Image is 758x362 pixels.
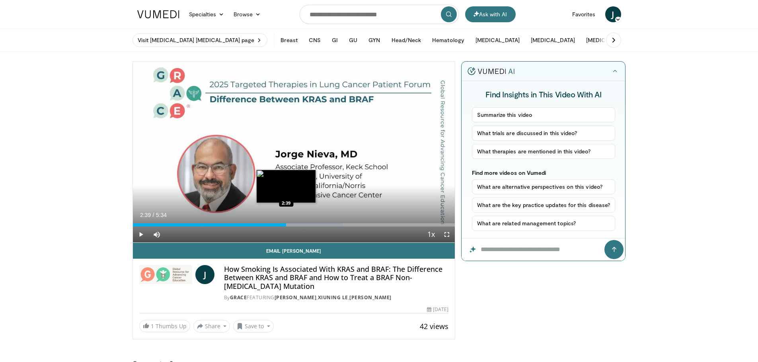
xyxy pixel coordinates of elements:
a: [PERSON_NAME] [275,294,317,301]
a: Browse [229,6,265,22]
button: [MEDICAL_DATA] [581,32,635,48]
span: 42 views [420,321,448,331]
img: GRACE [139,265,192,284]
button: Fullscreen [439,226,455,242]
button: Play [133,226,149,242]
input: Search topics, interventions [300,5,459,24]
img: image.jpeg [256,170,316,203]
button: GU [344,32,362,48]
button: GYN [364,32,385,48]
button: Playback Rate [423,226,439,242]
button: GI [327,32,343,48]
button: Breast [276,32,302,48]
span: 5:34 [156,212,167,218]
a: Xiuning Le [318,294,348,301]
button: What are alternative perspectives on this video? [472,179,616,194]
button: CNS [304,32,325,48]
button: Summarize this video [472,107,616,122]
span: / [153,212,154,218]
img: VuMedi Logo [137,10,179,18]
button: Ask with AI [465,6,516,22]
button: Share [193,320,230,333]
button: [MEDICAL_DATA] [471,32,524,48]
button: Mute [149,226,165,242]
button: What are the key practice updates for this disease? [472,197,616,213]
button: What are related management topics? [472,216,616,231]
a: [PERSON_NAME] [349,294,392,301]
a: J [605,6,621,22]
h4: Find Insights in This Video With AI [472,89,616,99]
button: What trials are discussed in this video? [472,126,616,141]
a: GRACE [230,294,247,301]
a: Favorites [567,6,600,22]
button: [MEDICAL_DATA] [526,32,580,48]
a: Visit [MEDICAL_DATA] [MEDICAL_DATA] page [133,33,268,47]
img: vumedi-ai-logo.v2.svg [468,67,514,75]
button: Save to [233,320,274,333]
a: Email [PERSON_NAME] [133,243,455,259]
span: 2:39 [140,212,151,218]
h4: How Smoking Is Associated With KRAS and BRAF: The Difference Between KRAS and BRAF and How to Tre... [224,265,448,291]
div: Progress Bar [133,223,455,226]
button: Hematology [427,32,469,48]
button: Head/Neck [387,32,426,48]
a: Specialties [184,6,229,22]
div: By FEATURING , , [224,294,448,301]
p: Find more videos on Vumedi [472,169,616,176]
div: [DATE] [427,306,448,313]
button: What therapies are mentioned in this video? [472,144,616,159]
span: 1 [151,322,154,330]
a: 1 Thumbs Up [139,320,190,332]
input: Question for the AI [462,238,625,261]
video-js: Video Player [133,62,455,243]
a: J [195,265,214,284]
